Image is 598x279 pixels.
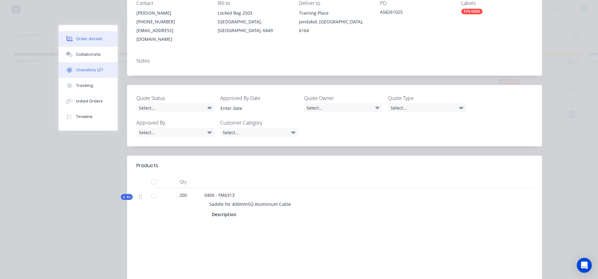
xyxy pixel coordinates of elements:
[76,36,102,42] div: Order details
[218,17,289,35] div: [GEOGRAPHIC_DATA], [GEOGRAPHIC_DATA], 6849
[218,0,289,6] div: Bill to
[299,9,370,35] div: Training PlaceJandakot, [GEOGRAPHIC_DATA], 6164
[136,103,214,112] div: Select...
[461,9,482,14] div: P/N 0400
[59,78,118,93] button: Tracking
[388,103,466,112] div: Select...
[136,9,208,17] div: [PERSON_NAME]
[220,128,298,137] div: Select...
[136,94,214,102] label: Quote Status
[136,17,208,26] div: [PHONE_NUMBER]
[136,162,158,169] div: Products
[59,62,118,78] button: Checklists 0/7
[136,128,214,137] div: Select...
[179,192,187,198] span: 200
[299,17,370,35] div: Jandakot, [GEOGRAPHIC_DATA], 6164
[59,93,118,109] button: Linked Orders
[220,94,298,102] label: Approved By Date
[76,98,103,104] div: Linked Orders
[380,0,451,6] div: PO
[577,258,592,273] div: Open Intercom Messenger
[204,192,235,198] span: 0400 - FM6313
[218,9,289,17] div: Locked Bag 2503
[59,47,118,62] button: Collaborate
[121,194,133,200] div: Kit
[304,103,382,112] div: Select...
[136,26,208,44] div: [EMAIL_ADDRESS][DOMAIN_NAME]
[136,0,208,6] div: Contact
[299,0,370,6] div: Deliver to
[76,67,103,73] div: Checklists 0/7
[218,9,289,35] div: Locked Bag 2503[GEOGRAPHIC_DATA], [GEOGRAPHIC_DATA], 6849
[209,201,291,207] span: Saddle for 400mmSQ Aluminium Cable
[123,195,131,199] span: Kit
[76,52,101,57] div: Collaborate
[304,94,382,102] label: Quote Owner
[59,31,118,47] button: Order details
[136,119,214,126] label: Approved By
[164,176,202,188] div: Qty
[220,119,298,126] label: Customer Category
[388,94,466,102] label: Quote Type
[212,210,239,219] div: Description
[380,9,451,17] div: A58261025
[216,103,294,113] input: Enter date
[59,109,118,125] button: Timeline
[461,0,533,6] div: Labels
[76,114,93,120] div: Timeline
[299,9,370,17] div: Training Place
[136,58,533,64] div: Notes
[76,83,93,88] div: Tracking
[136,9,208,44] div: [PERSON_NAME][PHONE_NUMBER][EMAIL_ADDRESS][DOMAIN_NAME]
